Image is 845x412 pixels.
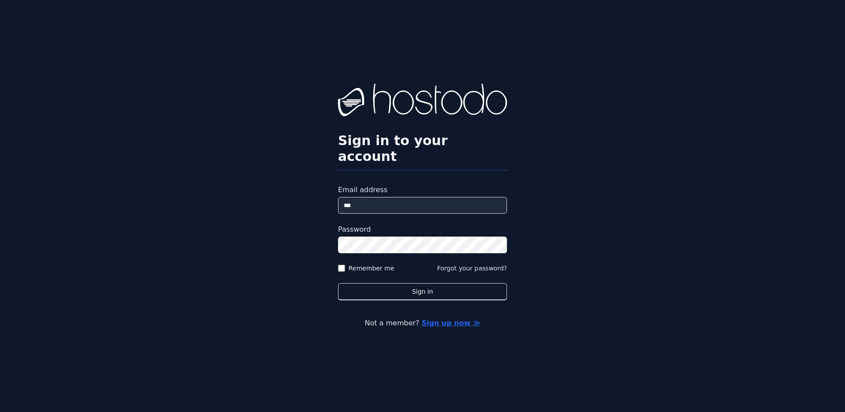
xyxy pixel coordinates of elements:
label: Password [338,224,507,235]
button: Sign in [338,283,507,300]
h2: Sign in to your account [338,133,507,164]
img: Hostodo [338,84,507,119]
a: Sign up now ≫ [422,319,480,327]
button: Forgot your password? [437,264,507,273]
p: Not a member? [42,318,803,328]
label: Remember me [349,264,394,273]
label: Email address [338,185,507,195]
